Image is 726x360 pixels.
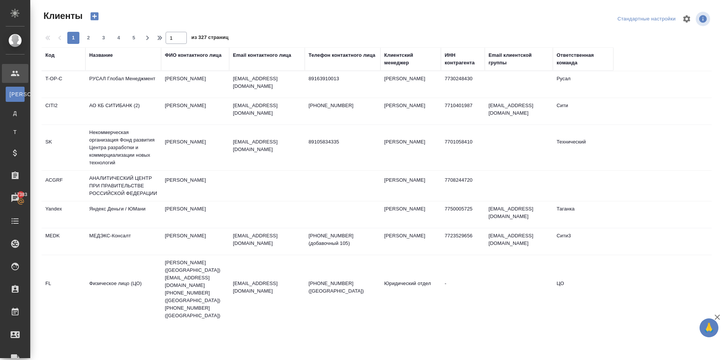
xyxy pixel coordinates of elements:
td: [PERSON_NAME] ([GEOGRAPHIC_DATA]) [EMAIL_ADDRESS][DOMAIN_NAME] [PHONE_NUMBER] ([GEOGRAPHIC_DATA])... [161,255,229,323]
div: Клиентский менеджер [384,51,437,67]
td: - [441,276,485,302]
p: 89105834335 [309,138,377,146]
div: ФИО контактного лица [165,51,222,59]
p: [EMAIL_ADDRESS][DOMAIN_NAME] [233,75,301,90]
td: [PERSON_NAME] [161,201,229,228]
span: [PERSON_NAME] [9,90,21,98]
span: 🙏 [703,320,715,336]
p: [EMAIL_ADDRESS][DOMAIN_NAME] [233,138,301,153]
button: 2 [82,32,95,44]
p: [PHONE_NUMBER] (добавочный 105) [309,232,377,247]
div: Код [45,51,54,59]
button: 5 [128,32,140,44]
td: [PERSON_NAME] [161,134,229,161]
td: 7701058410 [441,134,485,161]
td: 7710401987 [441,98,485,125]
td: Яндекс Деньги / ЮМани [85,201,161,228]
td: [PERSON_NAME] [380,98,441,125]
a: [PERSON_NAME] [6,87,25,102]
td: 7723529656 [441,228,485,255]
span: Посмотреть информацию [696,12,712,26]
td: [PERSON_NAME] [161,98,229,125]
td: [PERSON_NAME] [380,71,441,98]
td: 7708244720 [441,173,485,199]
p: 89163910013 [309,75,377,83]
span: 2 [82,34,95,42]
span: из 327 страниц [191,33,228,44]
span: 4 [113,34,125,42]
span: Настроить таблицу [678,10,696,28]
div: split button [616,13,678,25]
td: Сити3 [553,228,613,255]
span: Т [9,128,21,136]
p: [PHONE_NUMBER] ([GEOGRAPHIC_DATA]) [309,280,377,295]
td: АНАЛИТИЧЕСКИЙ ЦЕНТР ПРИ ПРАВИТЕЛЬСТВЕ РОССИЙСКОЙ ФЕДЕРАЦИИ [85,171,161,201]
p: [PHONE_NUMBER] [309,102,377,109]
td: [PERSON_NAME] [380,134,441,161]
td: CITI2 [42,98,85,125]
td: [PERSON_NAME] [380,228,441,255]
a: Т [6,125,25,140]
td: 7730248430 [441,71,485,98]
div: Email контактного лица [233,51,291,59]
td: [PERSON_NAME] [161,173,229,199]
button: 4 [113,32,125,44]
a: Д [6,106,25,121]
div: Ответственная команда [557,51,610,67]
td: MEDK [42,228,85,255]
td: Физическое лицо (ЦО) [85,276,161,302]
span: 5 [128,34,140,42]
p: [EMAIL_ADDRESS][DOMAIN_NAME] [233,232,301,247]
div: ИНН контрагента [445,51,481,67]
td: Таганка [553,201,613,228]
td: [EMAIL_ADDRESS][DOMAIN_NAME] [485,228,553,255]
span: 3 [98,34,110,42]
td: Некоммерческая организация Фонд развития Центра разработки и коммерциализации новых технологий [85,125,161,170]
td: [PERSON_NAME] [161,71,229,98]
td: ACGRF [42,173,85,199]
td: T-OP-C [42,71,85,98]
td: ЦО [553,276,613,302]
td: Юридический отдел [380,276,441,302]
span: Клиенты [42,10,82,22]
div: Телефон контактного лица [309,51,375,59]
td: МЕДЭКС-Консалт [85,228,161,255]
td: [EMAIL_ADDRESS][DOMAIN_NAME] [485,201,553,228]
td: РУСАЛ Глобал Менеджмент [85,71,161,98]
div: Email клиентской группы [489,51,549,67]
p: [EMAIL_ADDRESS][DOMAIN_NAME] [233,280,301,295]
span: 17383 [10,191,32,198]
a: 17383 [2,189,28,208]
td: Сити [553,98,613,125]
td: [EMAIL_ADDRESS][DOMAIN_NAME] [485,98,553,125]
td: АО КБ СИТИБАНК (2) [85,98,161,125]
button: Создать [85,10,104,23]
p: [EMAIL_ADDRESS][DOMAIN_NAME] [233,102,301,117]
button: 3 [98,32,110,44]
td: SK [42,134,85,161]
td: [PERSON_NAME] [380,173,441,199]
td: Технический [553,134,613,161]
td: Русал [553,71,613,98]
span: Д [9,109,21,117]
td: [PERSON_NAME] [161,228,229,255]
div: Название [89,51,113,59]
td: Yandex [42,201,85,228]
td: [PERSON_NAME] [380,201,441,228]
button: 🙏 [700,318,718,337]
td: FL [42,276,85,302]
td: 7750005725 [441,201,485,228]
